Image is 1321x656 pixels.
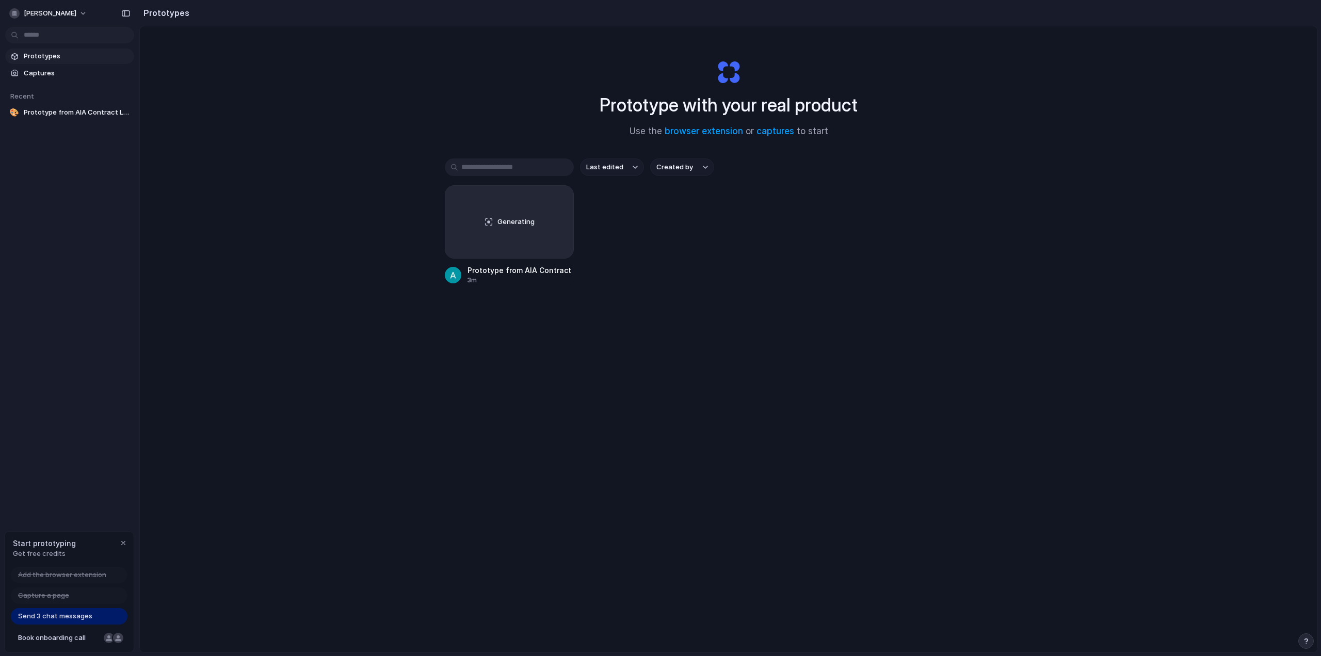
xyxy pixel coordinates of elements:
[630,125,828,138] span: Use the or to start
[756,126,794,136] a: captures
[24,68,130,78] span: Captures
[656,162,693,172] span: Created by
[497,217,535,227] span: Generating
[18,611,92,621] span: Send 3 chat messages
[11,630,127,646] a: Book onboarding call
[13,549,76,559] span: Get free credits
[112,632,124,644] div: Christian Iacullo
[650,158,714,176] button: Created by
[468,265,574,276] div: Prototype from AIA Contract List
[600,91,858,119] h1: Prototype with your real product
[580,158,644,176] button: Last edited
[10,92,34,100] span: Recent
[103,632,115,644] div: Nicole Kubica
[24,51,130,61] span: Prototypes
[139,7,189,19] h2: Prototypes
[5,49,134,64] a: Prototypes
[18,570,106,580] span: Add the browser extension
[24,8,76,19] span: [PERSON_NAME]
[24,107,130,118] span: Prototype from AIA Contract List
[9,107,20,118] div: 🎨
[665,126,743,136] a: browser extension
[445,185,574,285] a: GeneratingPrototype from AIA Contract List3m
[13,538,76,549] span: Start prototyping
[18,633,100,643] span: Book onboarding call
[5,66,134,81] a: Captures
[5,5,92,22] button: [PERSON_NAME]
[468,276,574,285] div: 3m
[5,105,134,120] a: 🎨Prototype from AIA Contract List
[18,590,69,601] span: Capture a page
[586,162,623,172] span: Last edited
